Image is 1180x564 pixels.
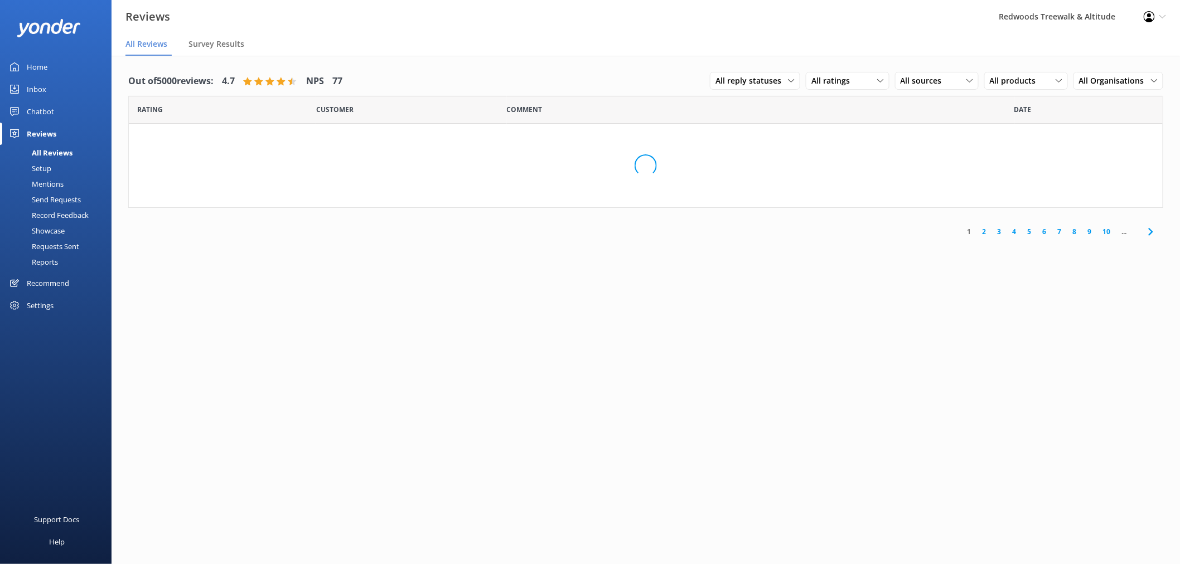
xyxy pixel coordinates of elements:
[1067,226,1082,237] a: 8
[7,145,72,161] div: All Reviews
[7,161,112,176] a: Setup
[222,74,235,89] h4: 4.7
[27,123,56,145] div: Reviews
[977,226,992,237] a: 2
[7,176,112,192] a: Mentions
[7,207,89,223] div: Record Feedback
[7,223,65,239] div: Showcase
[507,104,543,115] span: Question
[125,38,167,50] span: All Reviews
[990,75,1043,87] span: All products
[1097,226,1116,237] a: 10
[7,176,64,192] div: Mentions
[1116,226,1133,237] span: ...
[7,223,112,239] a: Showcase
[7,239,112,254] a: Requests Sent
[7,145,112,161] a: All Reviews
[1082,226,1097,237] a: 9
[137,104,163,115] span: Date
[1022,226,1037,237] a: 5
[1079,75,1151,87] span: All Organisations
[1037,226,1052,237] a: 6
[27,56,47,78] div: Home
[35,508,80,531] div: Support Docs
[306,74,324,89] h4: NPS
[128,74,214,89] h4: Out of 5000 reviews:
[332,74,342,89] h4: 77
[27,78,46,100] div: Inbox
[901,75,949,87] span: All sources
[7,239,79,254] div: Requests Sent
[17,19,81,37] img: yonder-white-logo.png
[962,226,977,237] a: 1
[7,161,51,176] div: Setup
[27,294,54,317] div: Settings
[125,8,170,26] h3: Reviews
[7,254,58,270] div: Reports
[1014,104,1032,115] span: Date
[715,75,788,87] span: All reply statuses
[49,531,65,553] div: Help
[316,104,354,115] span: Date
[27,100,54,123] div: Chatbot
[7,192,112,207] a: Send Requests
[1007,226,1022,237] a: 4
[1052,226,1067,237] a: 7
[992,226,1007,237] a: 3
[7,207,112,223] a: Record Feedback
[811,75,857,87] span: All ratings
[27,272,69,294] div: Recommend
[188,38,244,50] span: Survey Results
[7,254,112,270] a: Reports
[7,192,81,207] div: Send Requests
